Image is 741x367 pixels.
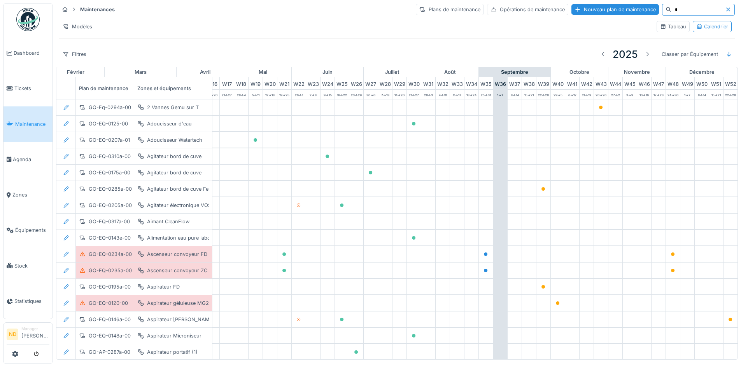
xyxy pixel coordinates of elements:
div: Manager [21,326,49,332]
div: W 25 [335,77,349,89]
div: Alimentation eau pure labo qc [147,234,218,242]
div: 9 -> 15 [321,90,335,99]
span: Dashboard [14,49,49,57]
div: 15 -> 21 [709,90,723,99]
div: W 44 [608,77,622,89]
div: Agitateur bord de cuve [147,169,201,176]
div: 21 -> 27 [407,90,421,99]
div: Zones et équipements [134,77,212,99]
div: 10 -> 16 [637,90,651,99]
div: Modèles [59,21,96,32]
div: octobre [551,67,608,77]
div: W 45 [623,77,637,89]
a: Tickets [4,71,53,106]
div: W 22 [292,77,306,89]
div: mai [234,67,291,77]
div: 29 -> 5 [551,90,565,99]
div: GO-EQ-0285a-00 [89,185,132,193]
div: W 30 [407,77,421,89]
div: 22 -> 28 [723,90,737,99]
a: Agenda [4,142,53,177]
div: GO-EQ-0317a-00 [89,218,130,225]
div: W 27 [364,77,378,89]
div: avril [177,67,234,77]
div: 7 -> 13 [378,90,392,99]
div: 26 -> 1 [292,90,306,99]
div: W 35 [479,77,493,89]
div: 23 -> 29 [349,90,363,99]
div: GO-AP-0287a-00 [89,348,130,356]
div: GO-EQ-0148a-00 [89,332,131,339]
div: 8 -> 14 [695,90,709,99]
div: 28 -> 4 [234,90,248,99]
strong: Maintenances [77,6,118,13]
div: W 17 [220,77,234,89]
span: Stock [14,262,49,270]
div: W 16 [205,77,219,89]
div: Filtres [59,49,90,60]
div: W 39 [536,77,550,89]
div: 18 -> 24 [464,90,478,99]
div: février [47,67,104,77]
div: 4 -> 10 [436,90,450,99]
div: 12 -> 18 [263,90,277,99]
div: Adoucisseur Watertech [147,136,202,144]
div: GO-EQ-0120-00 [89,299,128,307]
div: 5 -> 11 [249,90,263,99]
div: 1 -> 7 [680,90,694,99]
div: W 48 [666,77,680,89]
div: Adoucisseur d'eau [147,120,192,127]
div: W 23 [306,77,320,89]
div: W 51 [709,77,723,89]
div: 25 -> 31 [479,90,493,99]
div: W 31 [421,77,435,89]
a: Zones [4,177,53,212]
div: 3 -> 9 [623,90,637,99]
div: Aimant CleanFlow [147,218,189,225]
div: W 46 [637,77,651,89]
div: W 26 [349,77,363,89]
div: Aspirateur FD [147,283,180,290]
div: août [421,67,478,77]
span: Zones [12,191,49,198]
div: juin [292,67,363,77]
div: Calendrier [696,23,728,30]
div: Plans de maintenance [416,4,484,15]
a: ND Manager[PERSON_NAME] [7,326,49,344]
div: Aspirateur portatif (1) [147,348,198,356]
div: Plan de maintenance [76,77,154,99]
div: 2 -> 8 [306,90,320,99]
div: W 47 [652,77,666,89]
div: W 36 [493,77,507,89]
div: novembre [608,67,666,77]
div: 27 -> 2 [608,90,622,99]
div: W 21 [277,77,291,89]
div: GO-EQ-0146a-00 [89,316,131,323]
div: W 18 [234,77,248,89]
li: [PERSON_NAME] [21,326,49,343]
div: juillet [364,67,421,77]
div: 30 -> 6 [364,90,378,99]
div: 13 -> 19 [580,90,594,99]
div: 14 -> 20 [392,90,406,99]
div: W 42 [580,77,594,89]
div: GO-EQ-0143e-00 [89,234,131,242]
div: W 28 [378,77,392,89]
div: Aspirateur géluleuse MG2 [147,299,209,307]
div: Nouveau plan de maintenance [571,4,659,15]
div: GO-EQ-0125-00 [89,120,128,127]
div: 1 -> 7 [493,90,507,99]
div: W 32 [436,77,450,89]
div: Aspirateur [PERSON_NAME] [147,316,215,323]
div: Aspirateur Microniseur [147,332,201,339]
div: W 43 [594,77,608,89]
div: 2 Vannes Gemu sur T [147,104,199,111]
div: GO-EQ-0234a-00 [89,250,132,258]
div: 11 -> 17 [450,90,464,99]
div: 19 -> 25 [277,90,291,99]
div: W 24 [321,77,335,89]
div: Opérations de maintenance [487,4,568,15]
a: Dashboard [4,35,53,71]
span: Maintenance [15,120,49,128]
div: W 19 [249,77,263,89]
